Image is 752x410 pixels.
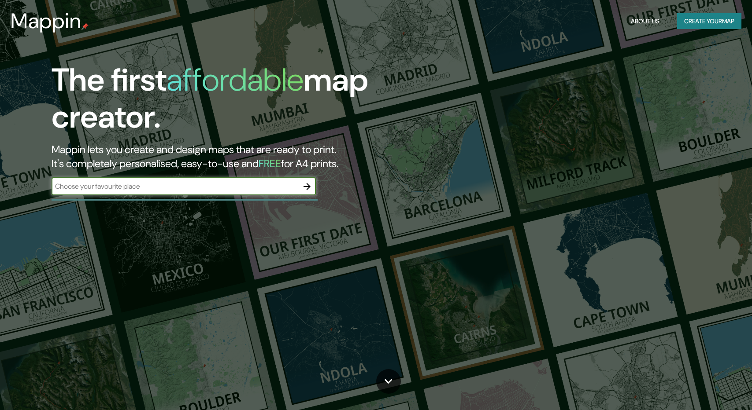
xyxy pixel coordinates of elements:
[52,181,298,191] input: Choose your favourite place
[677,13,741,29] button: Create yourmap
[52,62,428,143] h1: The first map creator.
[259,157,281,170] h5: FREE
[52,143,428,171] h2: Mappin lets you create and design maps that are ready to print. It's completely personalised, eas...
[167,59,304,100] h1: affordable
[627,13,663,29] button: About Us
[11,9,81,33] h3: Mappin
[81,23,89,30] img: mappin-pin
